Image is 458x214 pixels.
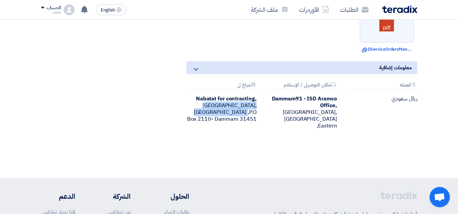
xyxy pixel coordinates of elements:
b: Dammam91 - ISD Aramco Office, [272,95,337,110]
a: DServiceOrdersManifestAMAALAX.pdf [362,46,412,53]
div: [GEOGRAPHIC_DATA], [GEOGRAPHIC_DATA] ,Eastern [267,95,337,129]
div: ريال سعودي [347,95,417,102]
a: الطلبات [335,2,374,18]
div: عاطف [41,10,61,14]
a: الأوردرات [294,2,335,18]
img: profile_test.png [64,4,75,15]
div: العمله [350,82,417,89]
span: معلومات إضافية [379,64,412,71]
li: الشركة [95,191,131,201]
span: English [101,8,115,13]
img: Teradix logo [382,5,417,13]
li: الدعم [41,191,75,201]
div: مباع ل [189,82,257,89]
li: الحلول [151,191,189,201]
div: الحساب [46,5,61,11]
a: ملف الشركة [245,2,294,18]
button: English [96,4,126,15]
div: مكان التوصيل / الإستلام [270,82,337,89]
div: [GEOGRAPHIC_DATA], [GEOGRAPHIC_DATA] ,P.O Box 2110- Dammam 31451 [186,95,257,122]
a: Open chat [430,187,450,207]
b: Nabatat for contracting, [196,95,257,103]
